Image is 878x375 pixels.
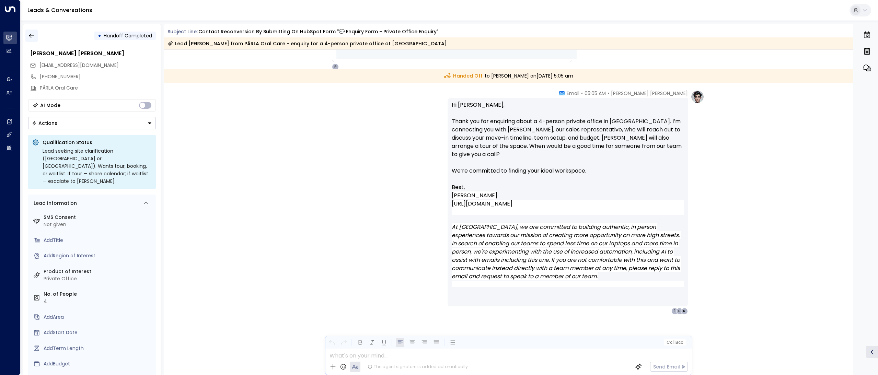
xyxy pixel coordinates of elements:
[673,340,674,345] span: |
[452,191,497,199] span: [PERSON_NAME]
[332,63,339,70] div: P
[339,338,348,347] button: Redo
[39,62,119,69] span: alishahabbas99@gmail.com
[44,237,153,244] div: AddTitle
[98,30,101,42] div: •
[40,102,60,109] div: AI Mode
[44,345,153,352] div: AddTerm Length
[666,340,683,345] span: Cc Bcc
[452,183,465,191] span: Best,
[44,298,153,305] div: 4
[32,120,57,126] div: Actions
[581,90,583,97] span: •
[44,291,153,298] label: No. of People
[676,308,683,315] div: H
[40,84,156,92] div: PÄRLA Oral Care
[27,6,92,14] a: Leads & Conversations
[44,329,153,336] div: AddStart Date
[681,308,688,315] div: R
[28,117,156,129] button: Actions
[452,200,512,208] a: [URL][DOMAIN_NAME]
[44,252,153,259] div: AddRegion of Interest
[44,360,153,367] div: AddBudget
[39,62,119,69] span: [EMAIL_ADDRESS][DOMAIN_NAME]
[567,90,579,97] span: Email
[585,90,606,97] span: 05:05 AM
[368,364,468,370] div: The agent signature is added automatically
[671,308,678,315] div: 1
[28,117,156,129] div: Button group with a nested menu
[44,268,153,275] label: Product of Interest
[608,90,609,97] span: •
[44,314,153,321] div: AddArea
[167,40,447,47] div: Lead [PERSON_NAME] from PÄRLA Oral Care - enquiry for a 4-person private office at [GEOGRAPHIC_DATA]
[663,339,685,346] button: Cc|Bcc
[444,72,483,80] span: Handed Off
[44,275,153,282] div: Private Office
[44,214,153,221] label: SMS Consent
[31,200,77,207] div: Lead Information
[611,90,688,97] span: [PERSON_NAME] [PERSON_NAME]
[452,223,681,280] em: At [GEOGRAPHIC_DATA], we are committed to building authentic, in person experiences towards our m...
[44,221,153,228] div: Not given
[30,49,156,58] div: [PERSON_NAME] [PERSON_NAME]
[43,139,152,146] p: Qualification Status
[198,28,438,35] div: Contact reconversion by submitting on HubSpot Form "💬 Enquiry Form - Private Office Enquiry"
[104,32,152,39] span: Handoff Completed
[691,90,704,104] img: profile-logo.png
[40,73,156,80] div: [PHONE_NUMBER]
[167,28,198,35] span: Subject Line:
[452,101,684,183] p: Hi [PERSON_NAME], Thank you for enquiring about a 4-person private office in [GEOGRAPHIC_DATA]. I...
[164,69,854,83] div: to [PERSON_NAME] on [DATE] 5:05 am
[43,147,152,185] div: Lead seeking site clarification ([GEOGRAPHIC_DATA] or [GEOGRAPHIC_DATA]). Wants tour, booking, or...
[327,338,336,347] button: Undo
